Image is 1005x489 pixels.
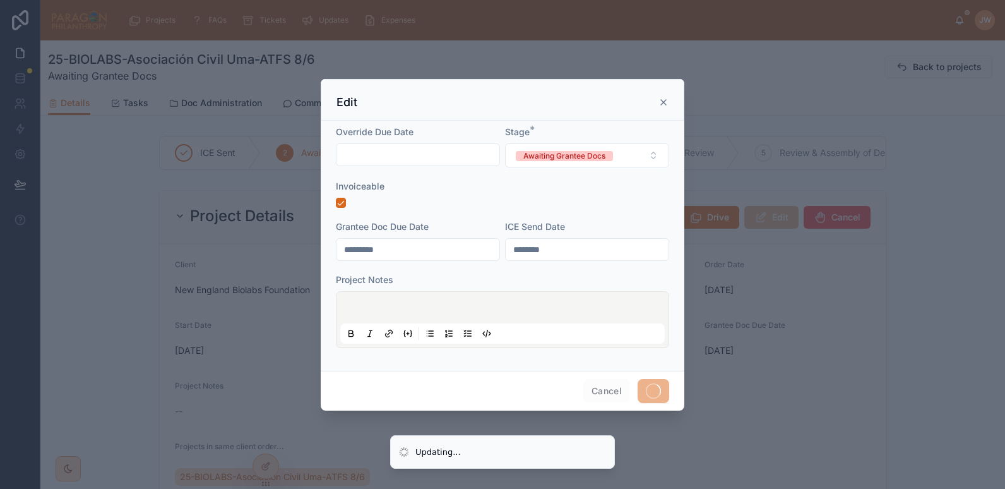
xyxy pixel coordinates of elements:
[505,143,669,167] button: Select Button
[336,221,429,232] span: Grantee Doc Due Date
[415,446,461,459] div: Updating...
[336,181,384,191] span: Invoiceable
[336,274,393,285] span: Project Notes
[505,126,530,137] span: Stage
[523,151,605,161] div: Awaiting Grantee Docs
[505,221,565,232] span: ICE Send Date
[336,95,357,110] h3: Edit
[336,126,413,137] span: Override Due Date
